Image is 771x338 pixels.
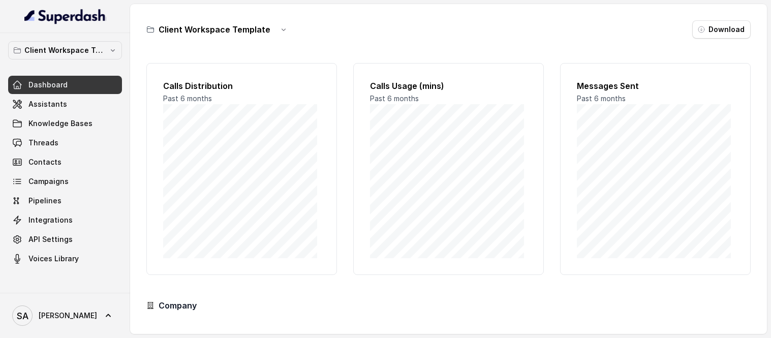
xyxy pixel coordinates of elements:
[370,80,527,92] h2: Calls Usage (mins)
[8,301,122,330] a: [PERSON_NAME]
[28,118,92,129] span: Knowledge Bases
[28,99,67,109] span: Assistants
[159,23,270,36] h3: Client Workspace Template
[8,230,122,249] a: API Settings
[8,114,122,133] a: Knowledge Bases
[159,299,197,312] h3: Company
[28,80,68,90] span: Dashboard
[28,138,58,148] span: Threads
[163,94,212,103] span: Past 6 months
[577,80,734,92] h2: Messages Sent
[8,76,122,94] a: Dashboard
[163,80,320,92] h2: Calls Distribution
[8,134,122,152] a: Threads
[28,234,73,244] span: API Settings
[8,95,122,113] a: Assistants
[8,41,122,59] button: Client Workspace Template
[24,8,106,24] img: light.svg
[17,311,28,321] text: SA
[8,192,122,210] a: Pipelines
[39,311,97,321] span: [PERSON_NAME]
[370,94,419,103] span: Past 6 months
[28,254,79,264] span: Voices Library
[28,176,69,187] span: Campaigns
[28,157,61,167] span: Contacts
[24,44,106,56] p: Client Workspace Template
[8,172,122,191] a: Campaigns
[577,94,626,103] span: Past 6 months
[28,196,61,206] span: Pipelines
[692,20,751,39] button: Download
[8,250,122,268] a: Voices Library
[8,153,122,171] a: Contacts
[28,215,73,225] span: Integrations
[8,211,122,229] a: Integrations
